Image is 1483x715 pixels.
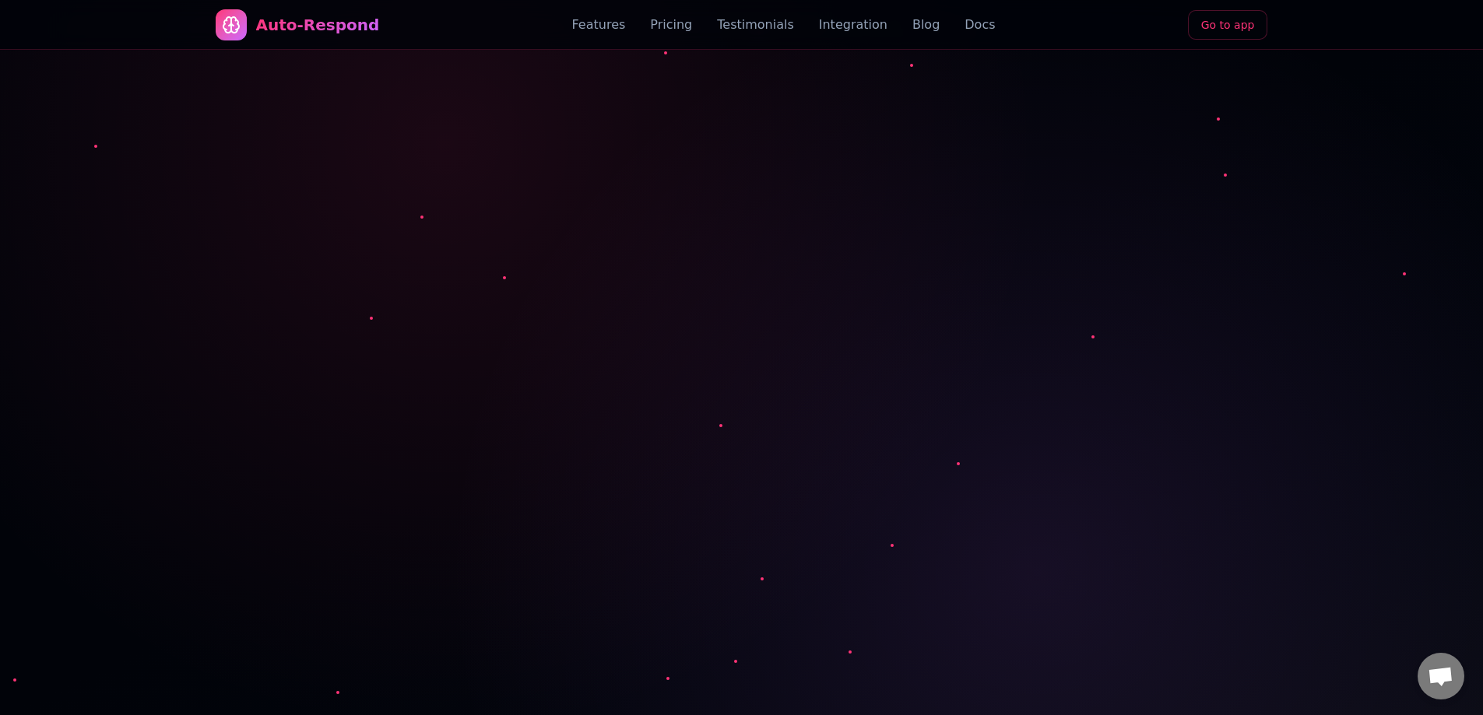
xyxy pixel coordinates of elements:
a: Integration [819,16,887,34]
a: Testimonials [717,16,794,34]
a: Blog [912,16,940,34]
a: Open chat [1418,653,1464,699]
a: Docs [965,16,995,34]
div: Auto-Respond [256,14,380,36]
a: Auto-Respond [216,9,380,40]
a: Pricing [650,16,692,34]
a: Features [572,16,626,34]
a: Go to app [1188,10,1268,40]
